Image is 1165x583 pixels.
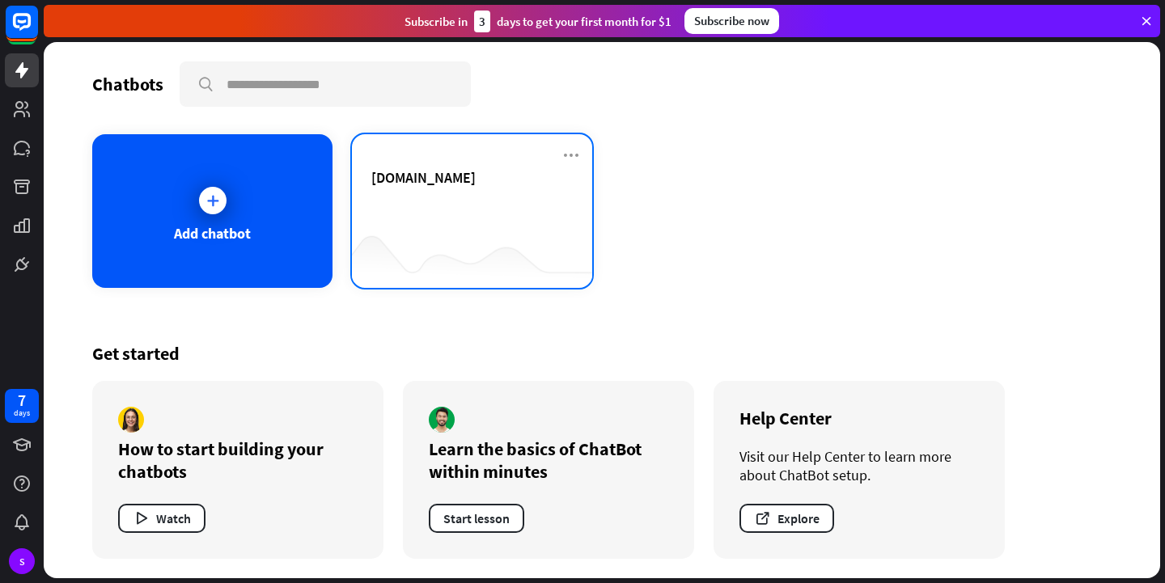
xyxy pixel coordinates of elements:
[739,504,834,533] button: Explore
[429,504,524,533] button: Start lesson
[92,73,163,95] div: Chatbots
[118,437,358,483] div: How to start building your chatbots
[174,224,251,243] div: Add chatbot
[18,393,26,408] div: 7
[474,11,490,32] div: 3
[9,548,35,574] div: S
[118,407,144,433] img: author
[684,8,779,34] div: Subscribe now
[739,407,979,429] div: Help Center
[739,447,979,484] div: Visit our Help Center to learn more about ChatBot setup.
[429,437,668,483] div: Learn the basics of ChatBot within minutes
[5,389,39,423] a: 7 days
[13,6,61,55] button: Open LiveChat chat widget
[92,342,1112,365] div: Get started
[429,407,455,433] img: author
[371,168,476,187] span: bonafidetraders.com
[14,408,30,419] div: days
[405,11,671,32] div: Subscribe in days to get your first month for $1
[118,504,205,533] button: Watch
